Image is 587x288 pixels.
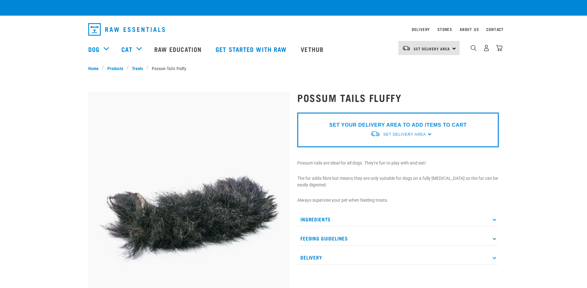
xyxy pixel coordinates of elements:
nav: breadcrumbs [88,65,499,71]
img: van-moving.png [370,131,380,137]
a: Vethub [294,37,331,62]
p: Possum tails are ideal for all dogs. They're fun to play with and eat! [297,160,499,166]
a: Treats [129,65,146,71]
p: Always supervise your pet when feeding treats. [297,197,499,204]
h1: Possum Tails Fluffy [297,92,499,103]
a: Stores [437,28,452,30]
nav: dropdown navigation [83,21,504,38]
a: About Us [460,28,479,30]
a: Products [104,65,127,71]
span: Set Delivery Area [414,48,450,50]
a: Cat [121,44,132,54]
p: SET YOUR DELIVERY AREA TO ADD ITEMS TO CART [329,121,467,129]
img: home-icon-1@2x.png [471,45,477,51]
p: Ingredients [297,212,499,226]
a: Raw Education [148,37,209,62]
a: Get started with Raw [209,37,294,62]
img: home-icon@2x.png [496,45,503,51]
img: van-moving.png [402,45,411,51]
a: Delivery [412,28,430,30]
p: Delivery [297,250,499,265]
img: user.png [483,45,490,51]
a: Contact [486,28,504,30]
span: Set Delivery Area [383,132,426,137]
a: Dog [88,44,100,54]
img: Raw Essentials Logo [88,23,165,36]
p: The fur adds fibre but means they are only suitable for dogs on a fully [MEDICAL_DATA] so the fur... [297,175,499,188]
a: Home [88,65,102,71]
p: Feeding Guidelines [297,231,499,245]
